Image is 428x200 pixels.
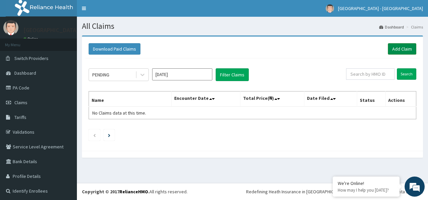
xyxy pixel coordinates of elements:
input: Search by HMO ID [346,68,395,80]
a: RelianceHMO [119,189,148,195]
a: Dashboard [379,24,404,30]
div: Redefining Heath Insurance in [GEOGRAPHIC_DATA] using Telemedicine and Data Science! [246,188,423,195]
img: User Image [3,20,18,35]
button: Download Paid Claims [89,43,140,55]
th: Encounter Date [171,91,240,107]
a: Next page [108,132,110,138]
p: How may I help you today? [338,187,395,193]
span: Dashboard [14,70,36,76]
span: [GEOGRAPHIC_DATA] - [GEOGRAPHIC_DATA] [338,5,423,11]
a: Online [23,37,39,41]
input: Select Month and Year [152,68,212,80]
p: [GEOGRAPHIC_DATA] - [GEOGRAPHIC_DATA] [23,27,138,33]
span: Switch Providers [14,55,48,61]
li: Claims [405,24,423,30]
strong: Copyright © 2017 . [82,189,149,195]
th: Total Price(₦) [240,91,304,107]
div: PENDING [92,71,109,78]
span: No Claims data at this time. [92,110,146,116]
img: User Image [326,4,334,13]
a: Previous page [93,132,96,138]
input: Search [397,68,416,80]
th: Date Filed [304,91,357,107]
th: Actions [385,91,416,107]
div: We're Online! [338,180,395,186]
footer: All rights reserved. [77,183,428,200]
th: Name [89,91,172,107]
a: Add Claim [388,43,416,55]
span: Tariffs [14,114,26,120]
h1: All Claims [82,22,423,30]
button: Filter Claims [216,68,249,81]
span: Claims [14,99,27,106]
th: Status [357,91,385,107]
